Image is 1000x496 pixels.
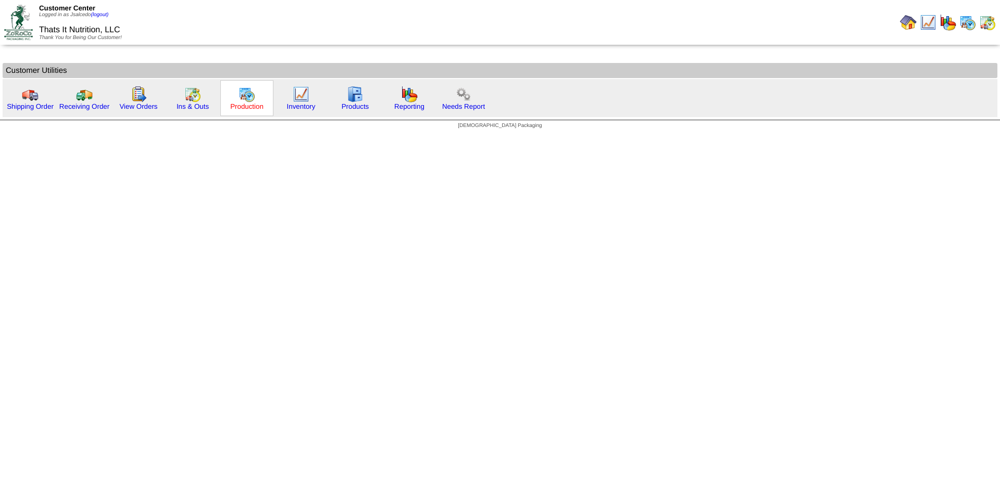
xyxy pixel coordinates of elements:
[979,14,996,31] img: calendarinout.gif
[91,12,108,18] a: (logout)
[458,123,542,129] span: [DEMOGRAPHIC_DATA] Packaging
[293,86,309,103] img: line_graph.gif
[39,35,122,41] span: Thank You for Being Our Customer!
[177,103,209,110] a: Ins & Outs
[455,86,472,103] img: workflow.png
[347,86,364,103] img: cabinet.gif
[39,26,120,34] span: Thats It Nutrition, LLC
[959,14,976,31] img: calendarprod.gif
[59,103,109,110] a: Receiving Order
[4,5,33,40] img: ZoRoCo_Logo(Green%26Foil)%20jpg.webp
[3,63,997,78] td: Customer Utilities
[22,86,39,103] img: truck.gif
[401,86,418,103] img: graph.gif
[394,103,424,110] a: Reporting
[287,103,316,110] a: Inventory
[119,103,157,110] a: View Orders
[39,4,95,12] span: Customer Center
[7,103,54,110] a: Shipping Order
[920,14,936,31] img: line_graph.gif
[442,103,485,110] a: Needs Report
[76,86,93,103] img: truck2.gif
[239,86,255,103] img: calendarprod.gif
[184,86,201,103] img: calendarinout.gif
[130,86,147,103] img: workorder.gif
[39,12,108,18] span: Logged in as Jsalcedo
[342,103,369,110] a: Products
[230,103,264,110] a: Production
[900,14,917,31] img: home.gif
[940,14,956,31] img: graph.gif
